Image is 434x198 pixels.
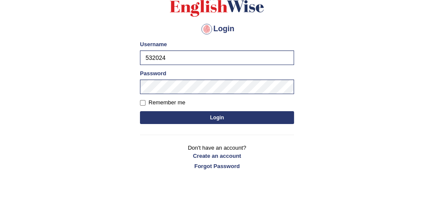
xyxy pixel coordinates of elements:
label: Remember me [140,98,185,107]
label: Password [140,69,166,77]
a: Create an account [140,152,294,160]
label: Username [140,40,167,48]
input: Remember me [140,100,146,106]
button: Login [140,111,294,124]
p: Don't have an account? [140,144,294,170]
h4: Login [140,22,294,36]
a: Forgot Password [140,162,294,170]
